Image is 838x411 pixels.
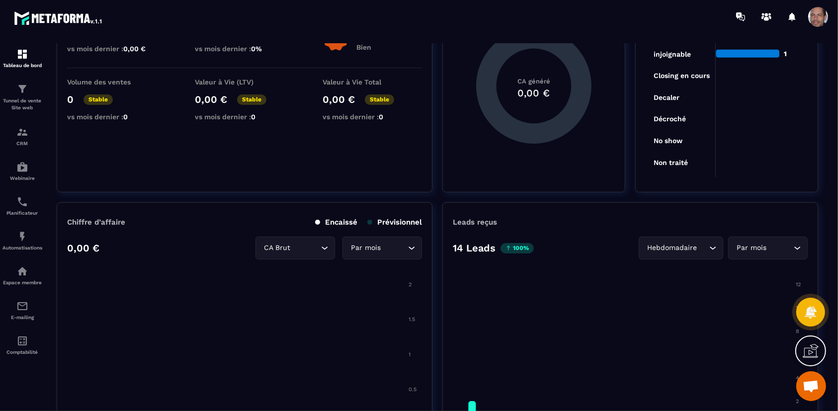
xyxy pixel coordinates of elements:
[356,43,372,51] p: Bien
[262,243,293,253] span: CA Brut
[796,398,799,405] tspan: 2
[796,281,801,288] tspan: 12
[409,316,415,323] tspan: 1.5
[195,45,294,53] p: vs mois dernier :
[67,218,125,227] p: Chiffre d’affaire
[123,45,146,53] span: 0,00 €
[323,113,422,121] p: vs mois dernier :
[654,50,691,59] tspan: injoignable
[16,126,28,138] img: formation
[2,175,42,181] p: Webinaire
[2,315,42,320] p: E-mailing
[67,242,99,254] p: 0,00 €
[796,328,799,334] tspan: 8
[796,371,826,401] div: Ouvrir le chat
[16,161,28,173] img: automations
[654,115,686,123] tspan: Décroché
[342,237,422,259] div: Search for option
[453,218,497,227] p: Leads reçus
[383,243,406,253] input: Search for option
[735,243,769,253] span: Par mois
[409,386,417,393] tspan: 0.5
[67,45,167,53] p: vs mois dernier :
[2,63,42,68] p: Tableau de bord
[2,245,42,250] p: Automatisations
[349,243,383,253] span: Par mois
[67,78,167,86] p: Volume des ventes
[645,243,699,253] span: Hebdomadaire
[2,293,42,328] a: emailemailE-mailing
[2,76,42,119] a: formationformationTunnel de vente Site web
[293,243,319,253] input: Search for option
[769,243,791,253] input: Search for option
[796,375,799,381] tspan: 4
[16,265,28,277] img: automations
[315,218,357,227] p: Encaissé
[251,45,262,53] span: 0%
[654,137,683,145] tspan: No show
[195,78,294,86] p: Valeur à Vie (LTV)
[67,93,74,105] p: 0
[2,349,42,355] p: Comptabilité
[323,93,355,105] p: 0,00 €
[501,243,534,253] p: 100%
[2,141,42,146] p: CRM
[2,258,42,293] a: automationsautomationsEspace membre
[2,119,42,154] a: formationformationCRM
[16,196,28,208] img: scheduler
[123,113,128,121] span: 0
[195,113,294,121] p: vs mois dernier :
[251,113,255,121] span: 0
[365,94,394,105] p: Stable
[2,97,42,111] p: Tunnel de vente Site web
[2,210,42,216] p: Planificateur
[2,280,42,285] p: Espace membre
[255,237,335,259] div: Search for option
[14,9,103,27] img: logo
[367,218,422,227] p: Prévisionnel
[453,242,496,254] p: 14 Leads
[2,41,42,76] a: formationformationTableau de bord
[2,223,42,258] a: automationsautomationsAutomatisations
[16,231,28,243] img: automations
[16,48,28,60] img: formation
[16,335,28,347] img: accountant
[237,94,266,105] p: Stable
[2,188,42,223] a: schedulerschedulerPlanificateur
[654,72,710,80] tspan: Closing en cours
[67,113,167,121] p: vs mois dernier :
[409,351,411,358] tspan: 1
[379,113,383,121] span: 0
[654,93,679,101] tspan: Decaler
[639,237,723,259] div: Search for option
[16,300,28,312] img: email
[84,94,113,105] p: Stable
[728,237,808,259] div: Search for option
[323,78,422,86] p: Valeur à Vie Total
[699,243,707,253] input: Search for option
[16,83,28,95] img: formation
[2,154,42,188] a: automationsautomationsWebinaire
[2,328,42,362] a: accountantaccountantComptabilité
[654,159,688,166] tspan: Non traité
[409,281,412,288] tspan: 2
[195,93,227,105] p: 0,00 €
